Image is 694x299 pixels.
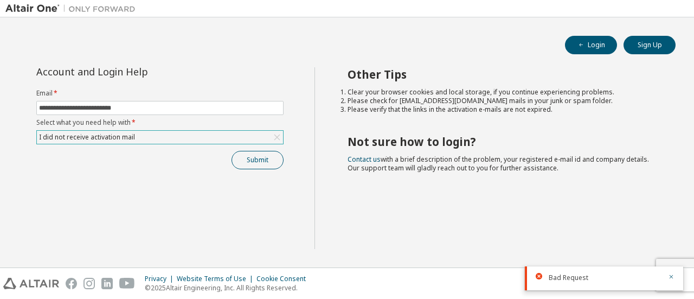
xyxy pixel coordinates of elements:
button: Submit [232,151,284,169]
div: I did not receive activation mail [37,131,137,143]
li: Clear your browser cookies and local storage, if you continue experiencing problems. [348,88,657,97]
div: Privacy [145,275,177,283]
label: Select what you need help with [36,118,284,127]
img: Altair One [5,3,141,14]
div: I did not receive activation mail [37,131,283,144]
img: linkedin.svg [101,278,113,289]
span: with a brief description of the problem, your registered e-mail id and company details. Our suppo... [348,155,649,173]
h2: Not sure how to login? [348,135,657,149]
img: facebook.svg [66,278,77,289]
img: youtube.svg [119,278,135,289]
div: Account and Login Help [36,67,234,76]
p: © 2025 Altair Engineering, Inc. All Rights Reserved. [145,283,312,292]
div: Website Terms of Use [177,275,256,283]
h2: Other Tips [348,67,657,81]
div: Cookie Consent [256,275,312,283]
a: Contact us [348,155,381,164]
img: instagram.svg [83,278,95,289]
li: Please verify that the links in the activation e-mails are not expired. [348,105,657,114]
li: Please check for [EMAIL_ADDRESS][DOMAIN_NAME] mails in your junk or spam folder. [348,97,657,105]
span: Bad Request [549,273,588,282]
label: Email [36,89,284,98]
button: Login [565,36,617,54]
button: Sign Up [624,36,676,54]
img: altair_logo.svg [3,278,59,289]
